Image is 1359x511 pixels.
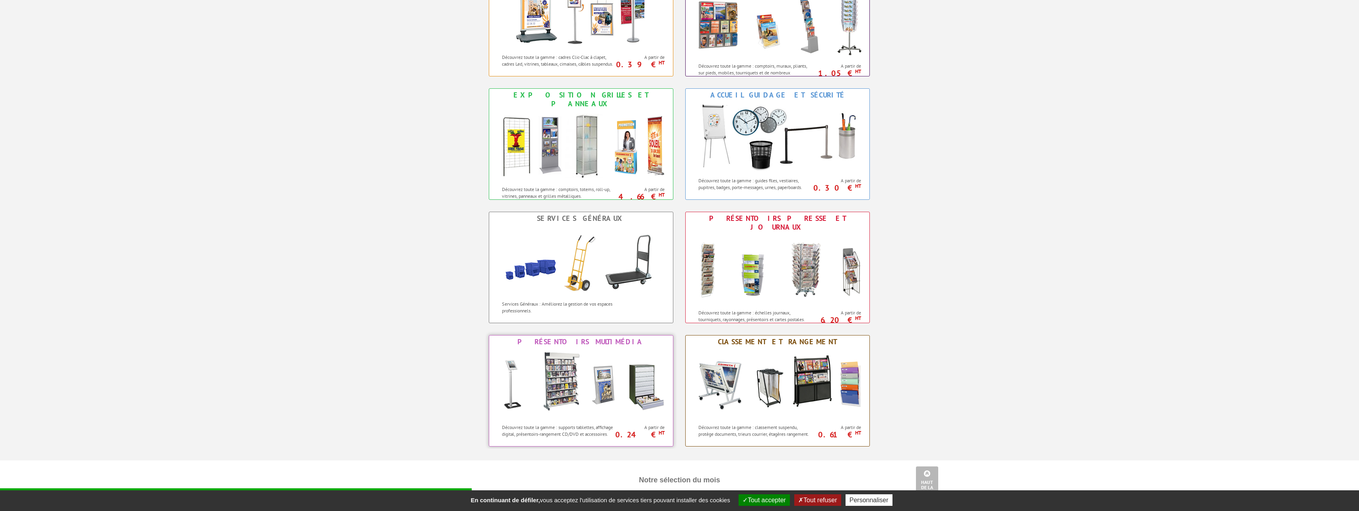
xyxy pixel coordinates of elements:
p: Découvrez toute la gamme : cadres Clic-Clac à clapet, cadres Led, vitrines, tableaux, cimaises, c... [502,54,615,67]
span: A partir de [814,310,861,316]
p: Découvrez toute la gamme : classement suspendu, protège documents, trieurs courrier, étagères ran... [698,424,812,437]
sup: HT [659,59,665,66]
sup: HT [855,315,861,322]
p: Découvrez toute la gamme : supports tablettes, affichage digital, présentoirs-rangement CD/DVD et... [502,424,615,437]
p: Découvrez toute la gamme : guides files, vestiaires, pupitres, badges, porte-messages, urnes, pap... [698,177,812,191]
div: Services Généraux [491,214,671,223]
span: A partir de [814,63,861,69]
img: Présentoirs Multimédia [494,348,669,420]
img: Exposition Grilles et Panneaux [494,110,669,182]
img: Classement et Rangement [690,348,865,420]
strong: En continuant de défiler, [470,497,540,503]
sup: HT [855,183,861,189]
p: 0.61 € [810,432,861,437]
sup: HT [659,429,665,436]
button: Personnaliser (fenêtre modale) [846,494,892,506]
p: Découvrez toute la gamme : comptoirs, muraux, pliants, sur pieds, mobiles, tourniquets et de nomb... [698,62,812,83]
div: Accueil Guidage et Sécurité [688,91,867,99]
span: vous acceptez l'utilisation de services tiers pouvant installer des cookies [467,497,734,503]
img: Services Généraux [494,225,669,296]
p: 0.39 € [614,62,665,67]
span: A partir de [618,54,665,60]
img: Accueil Guidage et Sécurité [690,101,865,173]
div: Présentoirs Multimédia [491,337,671,346]
p: Services Généraux : Améliorez la gestion de vos espaces professionnels. [502,300,615,314]
div: Exposition Grilles et Panneaux [491,91,671,108]
span: A partir de [814,177,861,184]
a: Présentoirs Presse et Journaux Présentoirs Presse et Journaux Découvrez toute la gamme : échelles... [685,212,870,323]
sup: HT [855,429,861,436]
sup: HT [659,191,665,198]
p: 0.30 € [810,185,861,190]
h4: Notre Sélection du mois [455,468,904,492]
p: Découvrez toute la gamme : comptoirs, totems, roll-up, vitrines, panneaux et grilles métalliques. [502,186,615,199]
p: Découvrez toute la gamme : échelles journaux, tourniquets, rayonnages, présentoirs et cartes post... [698,309,812,323]
span: A partir de [618,424,665,431]
span: A partir de [814,424,861,431]
a: Services Généraux Services Généraux Services Généraux : Améliorez la gestion de vos espaces profe... [489,212,673,323]
img: Présentoirs Presse et Journaux [690,234,865,305]
span: A partir de [618,186,665,193]
p: 0.24 € [614,432,665,437]
a: Exposition Grilles et Panneaux Exposition Grilles et Panneaux Découvrez toute la gamme : comptoir... [489,88,673,200]
a: Accueil Guidage et Sécurité Accueil Guidage et Sécurité Découvrez toute la gamme : guides files, ... [685,88,870,200]
a: Classement et Rangement Classement et Rangement Découvrez toute la gamme : classement suspendu, p... [685,335,870,447]
div: Présentoirs Presse et Journaux [688,214,867,232]
a: Présentoirs Multimédia Présentoirs Multimédia Découvrez toute la gamme : supports tablettes, affi... [489,335,673,447]
p: 1.05 € [810,71,861,76]
sup: HT [855,68,861,75]
p: 6.20 € [810,318,861,322]
a: Haut de la page [916,466,938,499]
button: Tout accepter [739,494,790,506]
button: Tout refuser [794,494,841,506]
p: 4.66 € [614,194,665,199]
div: Classement et Rangement [688,337,867,346]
